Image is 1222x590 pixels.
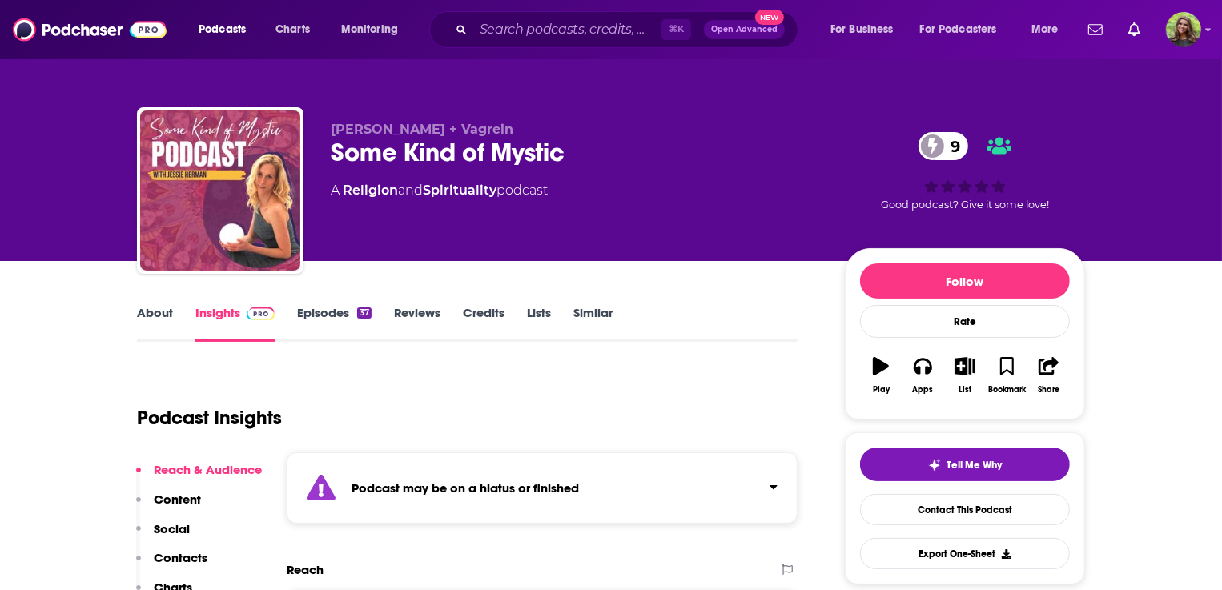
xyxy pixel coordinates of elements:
[1082,16,1109,43] a: Show notifications dropdown
[154,462,262,477] p: Reach & Audience
[444,11,814,48] div: Search podcasts, credits, & more...
[1028,347,1070,404] button: Share
[661,19,691,40] span: ⌘ K
[1031,18,1059,41] span: More
[352,480,579,496] strong: Podcast may be on a hiatus or finished
[154,521,190,536] p: Social
[910,17,1020,42] button: open menu
[136,462,262,492] button: Reach & Audience
[1038,385,1059,395] div: Share
[928,459,941,472] img: tell me why sparkle
[1166,12,1201,47] button: Show profile menu
[819,17,914,42] button: open menu
[1020,17,1079,42] button: open menu
[154,550,207,565] p: Contacts
[755,10,784,25] span: New
[357,307,372,319] div: 37
[1166,12,1201,47] img: User Profile
[343,183,398,198] a: Religion
[573,305,613,342] a: Similar
[137,406,282,430] h1: Podcast Insights
[136,492,201,521] button: Content
[136,521,190,551] button: Social
[195,305,275,342] a: InsightsPodchaser Pro
[711,26,778,34] span: Open Advanced
[154,492,201,507] p: Content
[287,562,324,577] h2: Reach
[13,14,167,45] img: Podchaser - Follow, Share and Rate Podcasts
[902,347,943,404] button: Apps
[947,459,1003,472] span: Tell Me Why
[830,18,894,41] span: For Business
[920,18,997,41] span: For Podcasters
[398,183,423,198] span: and
[527,305,551,342] a: Lists
[341,18,398,41] span: Monitoring
[287,452,798,524] section: Click to expand status details
[1166,12,1201,47] span: Logged in as reagan34226
[247,307,275,320] img: Podchaser Pro
[140,110,300,271] img: Some Kind of Mystic
[860,263,1070,299] button: Follow
[860,538,1070,569] button: Export One-Sheet
[423,183,496,198] a: Spirituality
[860,347,902,404] button: Play
[265,17,320,42] a: Charts
[297,305,372,342] a: Episodes37
[935,132,968,160] span: 9
[1122,16,1147,43] a: Show notifications dropdown
[860,448,1070,481] button: tell me why sparkleTell Me Why
[199,18,246,41] span: Podcasts
[473,17,661,42] input: Search podcasts, credits, & more...
[845,122,1085,221] div: 9Good podcast? Give it some love!
[704,20,785,39] button: Open AdvancedNew
[919,132,968,160] a: 9
[986,347,1027,404] button: Bookmark
[913,385,934,395] div: Apps
[275,18,310,41] span: Charts
[136,550,207,580] button: Contacts
[959,385,971,395] div: List
[463,305,504,342] a: Credits
[860,305,1070,338] div: Rate
[881,199,1049,211] span: Good podcast? Give it some love!
[944,347,986,404] button: List
[331,122,513,137] span: [PERSON_NAME] + Vagrein
[873,385,890,395] div: Play
[137,305,173,342] a: About
[330,17,419,42] button: open menu
[331,181,548,200] div: A podcast
[988,385,1026,395] div: Bookmark
[187,17,267,42] button: open menu
[394,305,440,342] a: Reviews
[860,494,1070,525] a: Contact This Podcast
